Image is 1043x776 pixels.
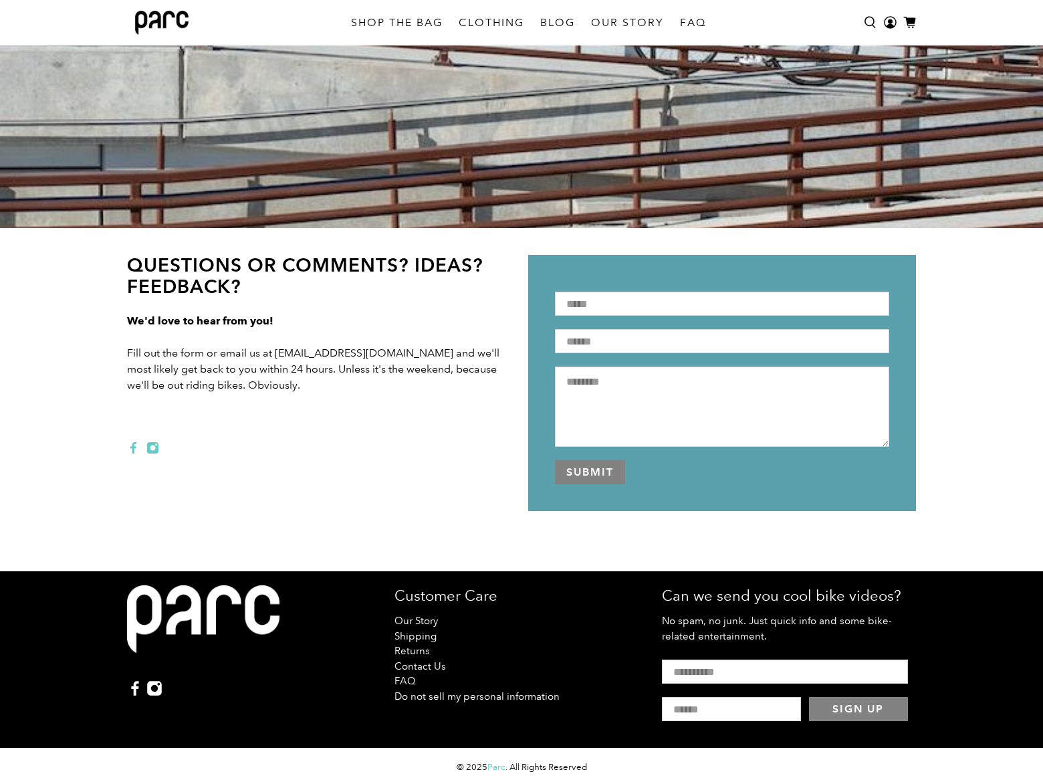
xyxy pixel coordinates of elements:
img: parc bag logo [135,11,189,35]
img: white parc logo on black background [127,585,279,654]
button: Sign Up [809,697,908,721]
a: FAQ [672,4,714,41]
a: Contact Us [394,660,446,672]
span: QUESTIONS OR COMMENTS? IDEAS? FEEDBACK? [127,254,483,298]
a: Do not sell my personal information [394,690,560,702]
button: Submit [555,460,625,484]
a: Shipping [394,630,437,642]
a: SHOP THE BAG [343,4,451,41]
a: FAQ [394,675,416,687]
a: Our Story [394,615,438,627]
a: white parc logo on black background [127,585,279,667]
p: Can we send you cool bike videos? [662,585,916,607]
a: Returns [394,645,430,657]
p: All Rights Reserved [509,762,587,773]
a: Parc [487,762,505,773]
strong: We'd love to hear from you! [127,314,273,327]
p: No spam, no junk. Just quick info and some bike-related entertainment. [662,613,916,644]
a: CLOTHING [451,4,532,41]
p: © 2025 . [457,762,507,773]
a: BLOG [532,4,583,41]
a: OUR STORY [583,4,672,41]
p: Customer Care [394,585,649,607]
p: Fill out the form or email us at [EMAIL_ADDRESS][DOMAIN_NAME] and we'll most likely get back to y... [127,313,515,425]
